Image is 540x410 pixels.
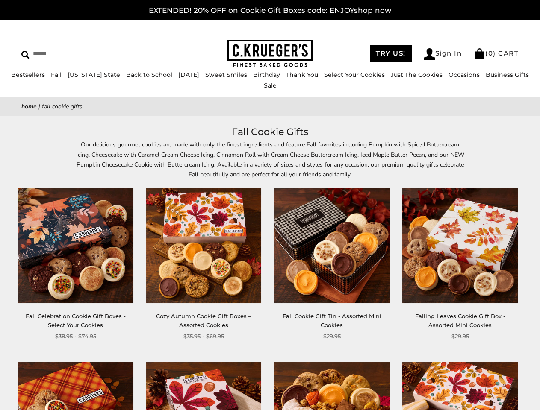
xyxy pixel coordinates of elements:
[451,332,469,341] span: $29.95
[21,102,37,111] a: Home
[253,71,280,79] a: Birthday
[402,188,518,303] img: Falling Leaves Cookie Gift Box - Assorted Mini Cookies
[76,141,464,178] span: Our delicious gourmet cookies are made with only the finest ingredients and feature Fall favorite...
[424,48,462,60] a: Sign In
[38,102,40,111] span: |
[324,71,385,79] a: Select Your Cookies
[51,71,62,79] a: Fall
[146,188,262,303] img: Cozy Autumn Cookie Gift Boxes – Assorted Cookies
[391,71,443,79] a: Just The Cookies
[370,45,412,62] a: TRY US!
[323,332,341,341] span: $29.95
[286,71,318,79] a: Thank You
[149,6,391,15] a: EXTENDED! 20% OFF on Cookie Gift Boxes code: ENJOYshop now
[55,332,96,341] span: $38.95 - $74.95
[156,313,251,328] a: Cozy Autumn Cookie Gift Boxes – Assorted Cookies
[68,71,120,79] a: [US_STATE] State
[21,51,30,59] img: Search
[474,49,519,57] a: (0) CART
[283,313,381,328] a: Fall Cookie Gift Tin - Assorted Mini Cookies
[183,332,224,341] span: $35.95 - $69.95
[34,124,506,140] h1: Fall Cookie Gifts
[21,47,135,60] input: Search
[415,313,505,328] a: Falling Leaves Cookie Gift Box - Assorted Mini Cookies
[11,71,45,79] a: Bestsellers
[42,102,83,111] span: Fall Cookie Gifts
[274,188,390,303] img: Fall Cookie Gift Tin - Assorted Mini Cookies
[488,49,493,57] span: 0
[474,48,485,59] img: Bag
[26,313,126,328] a: Fall Celebration Cookie Gift Boxes - Select Your Cookies
[354,6,391,15] span: shop now
[21,102,519,111] nav: breadcrumbs
[18,188,133,303] img: Fall Celebration Cookie Gift Boxes - Select Your Cookies
[264,82,277,89] a: Sale
[486,71,529,79] a: Business Gifts
[424,48,435,60] img: Account
[178,71,199,79] a: [DATE]
[227,40,313,67] img: C.KRUEGER'S
[205,71,247,79] a: Sweet Smiles
[126,71,172,79] a: Back to School
[449,71,480,79] a: Occasions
